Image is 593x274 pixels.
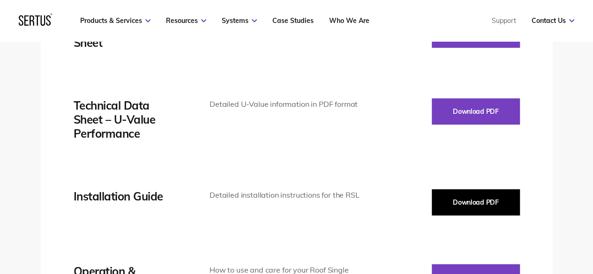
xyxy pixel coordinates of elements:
div: Technical Data Sheet – U-Value Performance [74,98,181,141]
div: Installation Guide [74,189,181,203]
a: Systems [222,16,257,25]
a: Contact Us [532,16,574,25]
button: Download PDF [432,189,520,215]
button: Download PDF [432,98,520,125]
a: Who We Are [329,16,369,25]
div: Detailed installation instructions for the RSL [210,189,365,201]
iframe: Chat Widget [546,229,593,274]
a: Support [492,16,516,25]
a: Products & Services [80,16,150,25]
a: Resources [166,16,206,25]
a: Case Studies [272,16,314,25]
div: Detailed U-Value information in PDF format [210,98,365,111]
